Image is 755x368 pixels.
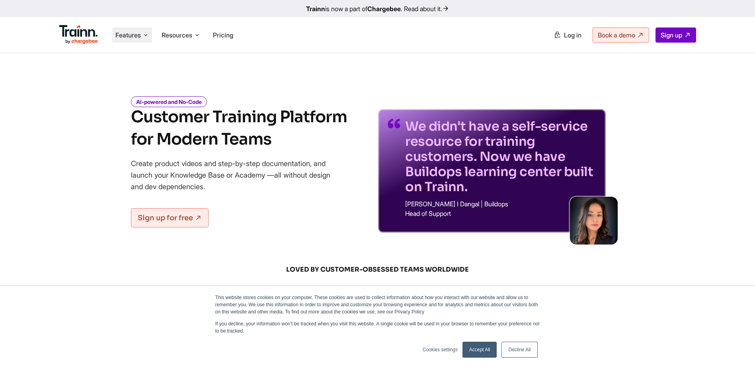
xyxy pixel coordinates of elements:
[187,265,569,274] span: LOVED BY CUSTOMER-OBSESSED TEAMS WORLDWIDE
[598,31,635,39] span: Book a demo
[162,31,192,39] span: Resources
[215,320,540,335] p: If you decline, your information won’t be tracked when you visit this website. A single cookie wi...
[462,342,497,358] a: Accept All
[131,96,207,107] i: AI-powered and No-Code
[593,27,649,43] a: Book a demo
[656,27,696,43] a: Sign up
[405,119,596,194] p: We didn't have a self-service resource for training customers. Now we have Buildops learning cent...
[213,31,233,39] a: Pricing
[306,5,325,13] b: Trainn
[115,31,141,39] span: Features
[405,210,596,217] p: Head of Support
[423,346,458,353] a: Cookies settings
[131,106,347,151] h1: Customer Training Platform for Modern Teams
[131,208,209,227] a: Sign up for free
[405,201,596,207] p: [PERSON_NAME] I Dangal | Buildops
[564,31,581,39] span: Log in
[388,119,400,128] img: quotes-purple.41a7099.svg
[549,28,586,42] a: Log in
[59,25,98,44] img: Trainn Logo
[661,31,682,39] span: Sign up
[570,197,618,245] img: sabina-buildops.d2e8138.png
[131,158,342,192] p: Create product videos and step-by-step documentation, and launch your Knowledge Base or Academy —...
[501,342,537,358] a: Decline All
[367,5,401,13] b: Chargebee
[215,294,540,315] p: This website stores cookies on your computer. These cookies are used to collect information about...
